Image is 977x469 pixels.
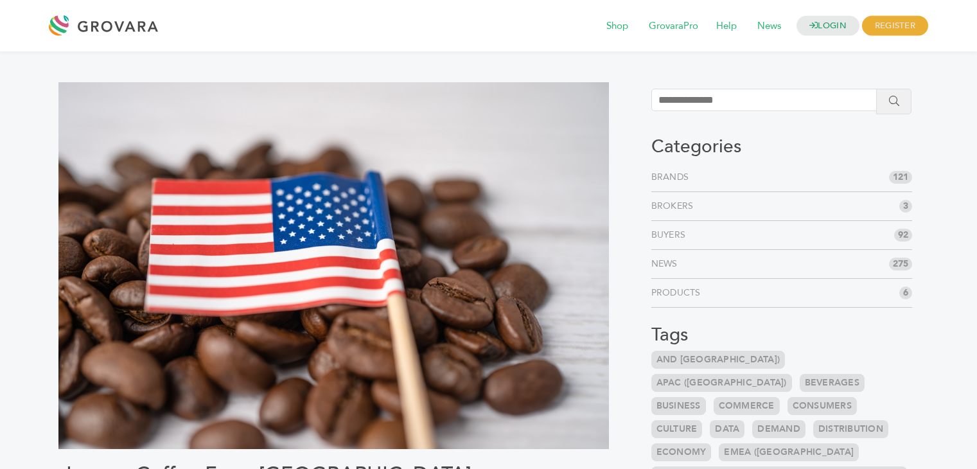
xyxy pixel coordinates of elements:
span: REGISTER [862,16,928,36]
h3: Tags [651,324,912,346]
a: Buyers [651,229,691,242]
a: News [748,19,790,33]
a: EMEA ([GEOGRAPHIC_DATA] [719,443,859,461]
span: Help [707,14,746,39]
span: 275 [889,258,912,270]
span: 121 [889,171,912,184]
span: 3 [899,200,912,213]
a: Help [707,19,746,33]
a: Commerce [714,397,780,415]
a: Economy [651,443,712,461]
a: GrovaraPro [640,19,707,33]
span: 92 [894,229,912,242]
a: Distribution [813,420,888,438]
a: LOGIN [797,16,859,36]
a: Beverages [800,374,865,392]
span: Shop [597,14,637,39]
a: Consumers [788,397,857,415]
a: Data [710,420,744,438]
a: Culture [651,420,703,438]
span: 6 [899,287,912,299]
a: Business [651,397,706,415]
span: News [748,14,790,39]
a: Brands [651,171,694,184]
a: Brokers [651,200,699,213]
a: Demand [752,420,805,438]
h3: Categories [651,136,912,158]
a: and [GEOGRAPHIC_DATA]) [651,351,786,369]
a: News [651,258,683,270]
a: APAC ([GEOGRAPHIC_DATA]) [651,374,792,392]
span: GrovaraPro [640,14,707,39]
a: Shop [597,19,637,33]
a: Products [651,287,706,299]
